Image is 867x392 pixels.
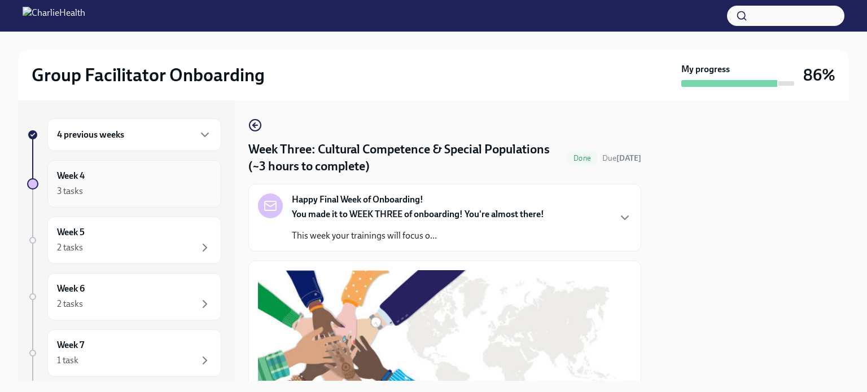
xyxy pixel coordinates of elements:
[803,65,835,85] h3: 86%
[292,230,544,242] p: This week your trainings will focus o...
[602,153,641,164] span: August 25th, 2025 10:00
[23,7,85,25] img: CharlieHealth
[57,129,124,141] h6: 4 previous weeks
[57,283,85,295] h6: Week 6
[567,154,598,162] span: Done
[27,217,221,264] a: Week 52 tasks
[27,329,221,377] a: Week 71 task
[57,354,78,367] div: 1 task
[57,170,85,182] h6: Week 4
[32,64,265,86] h2: Group Facilitator Onboarding
[616,153,641,163] strong: [DATE]
[681,63,730,76] strong: My progress
[57,185,83,197] div: 3 tasks
[27,160,221,208] a: Week 43 tasks
[57,298,83,310] div: 2 tasks
[57,241,83,254] div: 2 tasks
[248,141,562,175] h4: Week Three: Cultural Competence & Special Populations (~3 hours to complete)
[27,273,221,320] a: Week 62 tasks
[292,193,423,206] strong: Happy Final Week of Onboarding!
[47,118,221,151] div: 4 previous weeks
[57,339,84,351] h6: Week 7
[57,226,85,239] h6: Week 5
[602,153,641,163] span: Due
[292,209,544,219] strong: You made it to WEEK THREE of onboarding! You're almost there!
